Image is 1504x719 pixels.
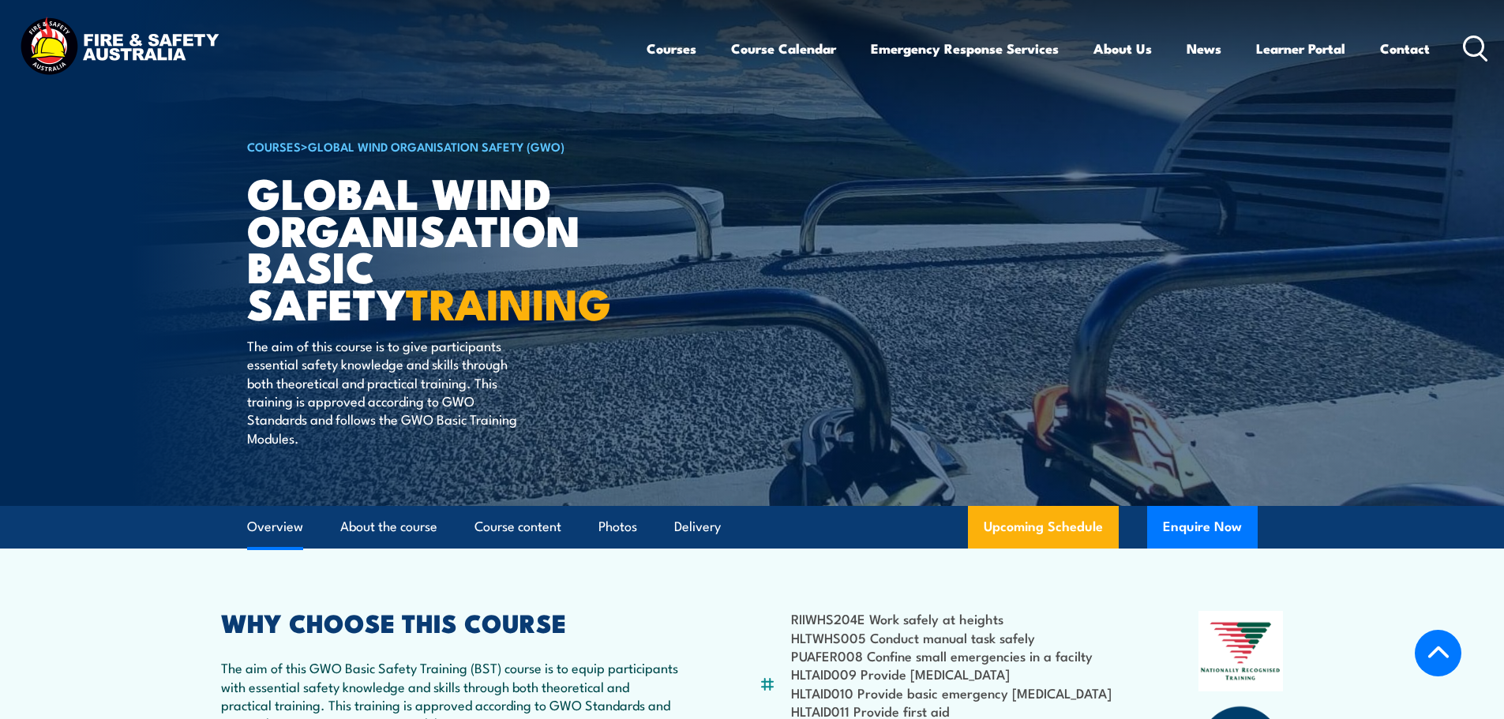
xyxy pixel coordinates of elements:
[791,609,1112,627] li: RIIWHS204E Work safely at heights
[1380,28,1430,69] a: Contact
[791,646,1112,665] li: PUAFER008 Confine small emergencies in a facilty
[247,174,637,321] h1: Global Wind Organisation Basic Safety
[247,137,637,155] h6: >
[791,665,1112,683] li: HLTAID009 Provide [MEDICAL_DATA]
[247,137,301,155] a: COURSES
[1093,28,1152,69] a: About Us
[647,28,696,69] a: Courses
[221,611,682,633] h2: WHY CHOOSE THIS COURSE
[1187,28,1221,69] a: News
[247,506,303,548] a: Overview
[1147,506,1258,549] button: Enquire Now
[1198,611,1284,691] img: Nationally Recognised Training logo.
[474,506,561,548] a: Course content
[791,683,1112,702] li: HLTAID010 Provide basic emergency [MEDICAL_DATA]
[406,269,611,335] strong: TRAINING
[340,506,437,548] a: About the course
[674,506,721,548] a: Delivery
[731,28,836,69] a: Course Calendar
[1256,28,1345,69] a: Learner Portal
[968,506,1119,549] a: Upcoming Schedule
[871,28,1059,69] a: Emergency Response Services
[598,506,637,548] a: Photos
[247,336,535,447] p: The aim of this course is to give participants essential safety knowledge and skills through both...
[791,628,1112,646] li: HLTWHS005 Conduct manual task safely
[308,137,564,155] a: Global Wind Organisation Safety (GWO)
